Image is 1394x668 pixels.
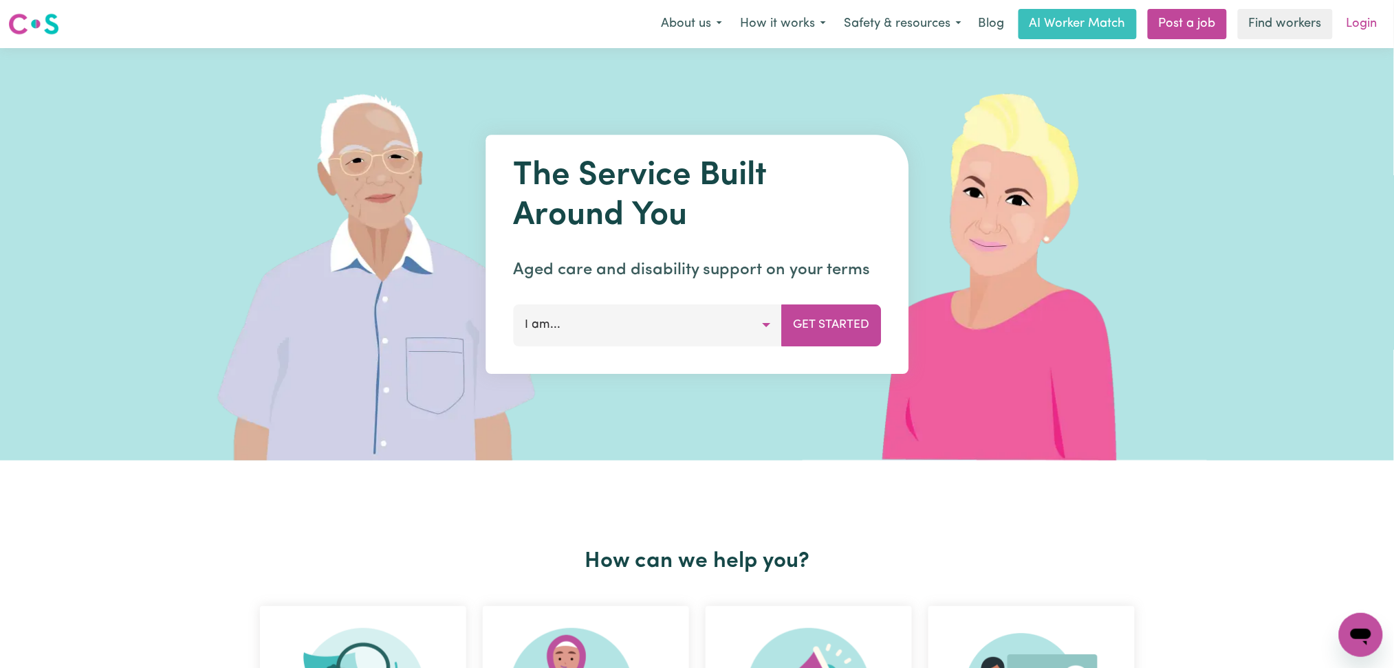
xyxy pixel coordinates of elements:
[8,12,59,36] img: Careseekers logo
[835,10,970,38] button: Safety & resources
[252,548,1143,575] h2: How can we help you?
[1238,9,1333,39] a: Find workers
[652,10,731,38] button: About us
[8,8,59,40] a: Careseekers logo
[513,304,782,346] button: I am...
[1339,613,1383,657] iframe: Button to launch messaging window
[731,10,835,38] button: How it works
[1338,9,1386,39] a: Login
[513,157,881,236] h1: The Service Built Around You
[970,9,1013,39] a: Blog
[1019,9,1137,39] a: AI Worker Match
[781,304,881,346] button: Get Started
[1148,9,1227,39] a: Post a job
[513,258,881,282] p: Aged care and disability support on your terms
